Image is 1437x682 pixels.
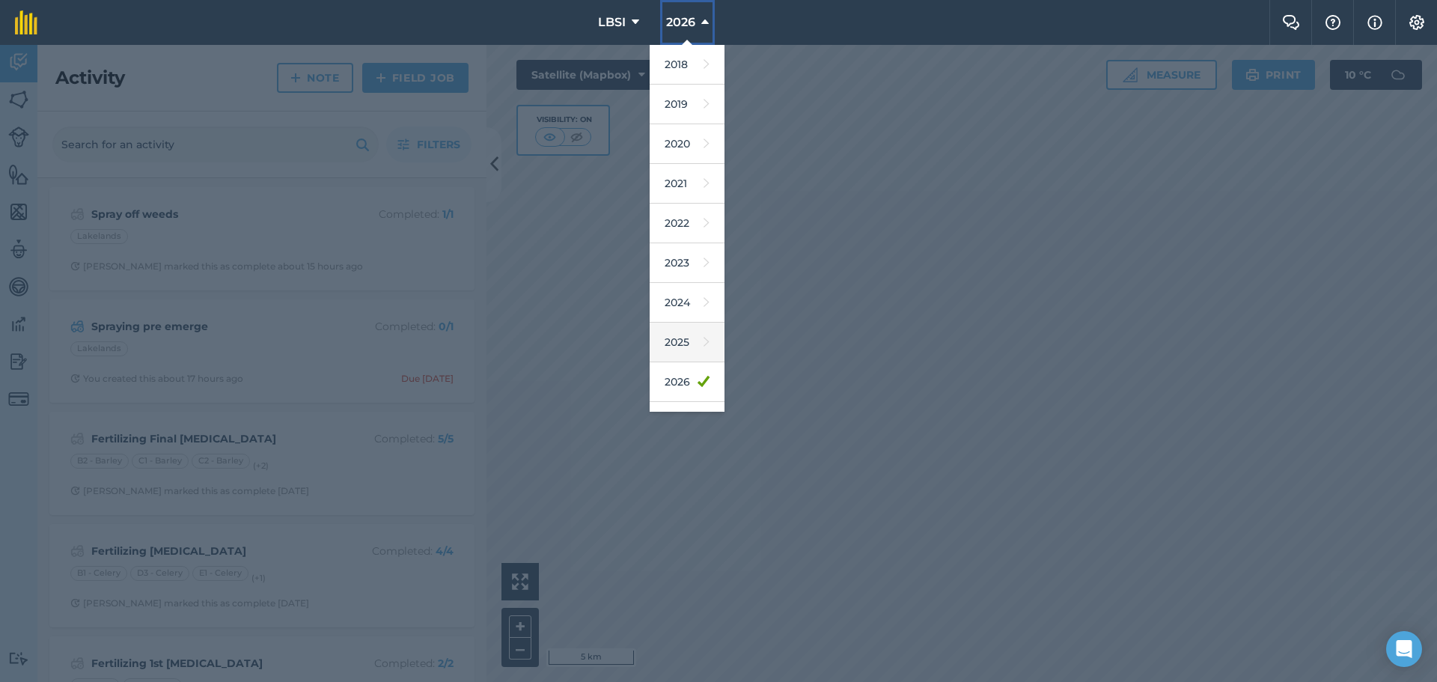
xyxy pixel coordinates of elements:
[598,13,626,31] span: LBSI
[1324,15,1342,30] img: A question mark icon
[650,323,724,362] a: 2025
[1282,15,1300,30] img: Two speech bubbles overlapping with the left bubble in the forefront
[650,283,724,323] a: 2024
[1367,13,1382,31] img: svg+xml;base64,PHN2ZyB4bWxucz0iaHR0cDovL3d3dy53My5vcmcvMjAwMC9zdmciIHdpZHRoPSIxNyIgaGVpZ2h0PSIxNy...
[650,204,724,243] a: 2022
[650,402,724,442] a: 2027
[1408,15,1426,30] img: A cog icon
[666,13,695,31] span: 2026
[1386,631,1422,667] div: Open Intercom Messenger
[650,362,724,402] a: 2026
[15,10,37,34] img: fieldmargin Logo
[650,243,724,283] a: 2023
[650,45,724,85] a: 2018
[650,85,724,124] a: 2019
[650,124,724,164] a: 2020
[650,164,724,204] a: 2021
